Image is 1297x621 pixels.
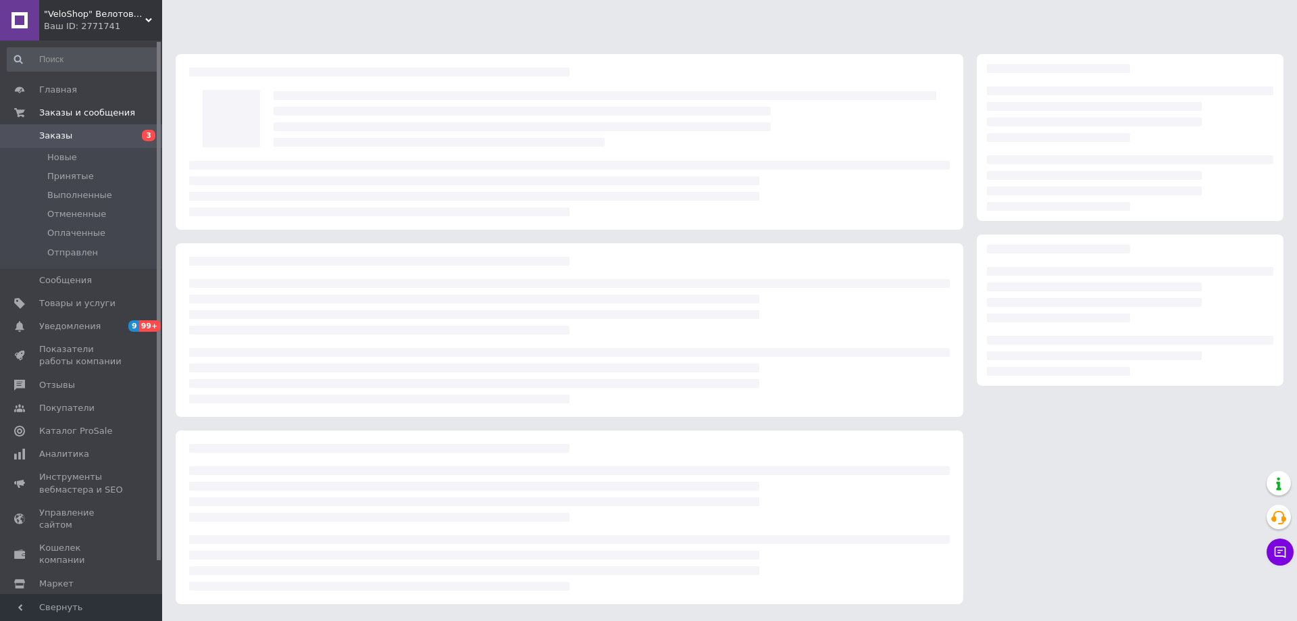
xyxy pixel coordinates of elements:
[47,151,77,164] span: Новые
[39,425,112,437] span: Каталог ProSale
[39,578,74,590] span: Маркет
[39,402,95,414] span: Покупатели
[39,448,89,460] span: Аналитика
[39,274,92,287] span: Сообщения
[7,47,159,72] input: Поиск
[39,542,125,566] span: Кошелек компании
[47,189,112,201] span: Выполненные
[47,170,94,182] span: Принятые
[139,320,161,332] span: 99+
[39,379,75,391] span: Отзывы
[47,227,105,239] span: Оплаченные
[39,297,116,309] span: Товары и услуги
[47,208,106,220] span: Отмененные
[44,8,145,20] span: "VeloShop" Велотовары и активный отдых
[47,247,98,259] span: Отправлен
[39,130,72,142] span: Заказы
[39,84,77,96] span: Главная
[1267,539,1294,566] button: Чат с покупателем
[39,343,125,368] span: Показатели работы компании
[39,320,101,332] span: Уведомления
[128,320,139,332] span: 9
[39,507,125,531] span: Управление сайтом
[142,130,155,141] span: 3
[39,471,125,495] span: Инструменты вебмастера и SEO
[44,20,162,32] div: Ваш ID: 2771741
[39,107,135,119] span: Заказы и сообщения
